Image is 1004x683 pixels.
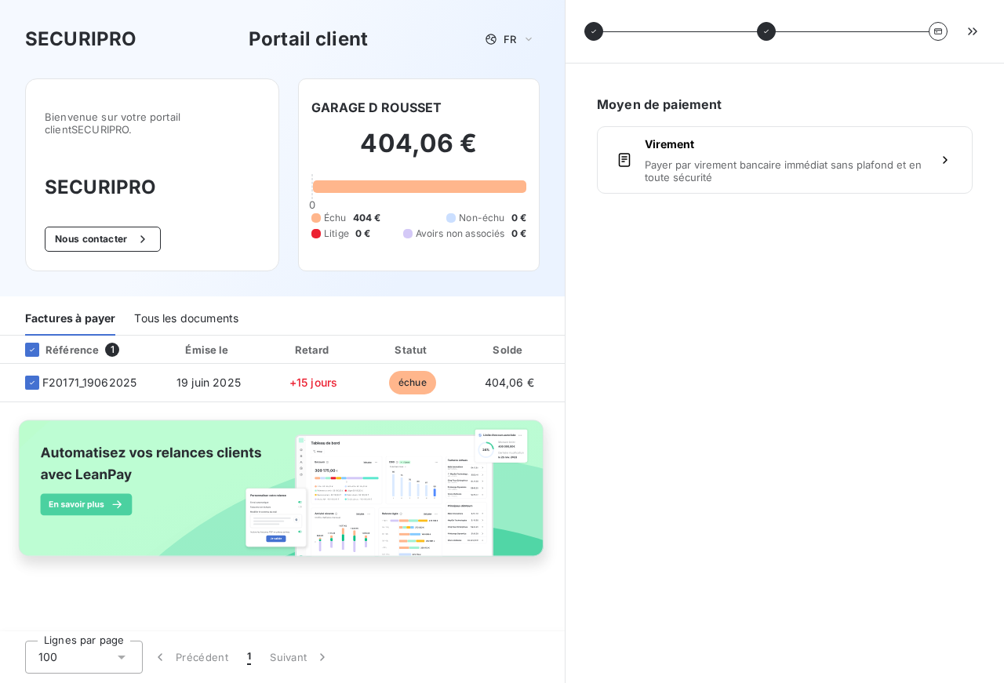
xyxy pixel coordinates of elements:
[289,376,337,389] span: +15 jours
[504,33,516,45] span: FR
[260,641,340,674] button: Suivant
[238,641,260,674] button: 1
[416,227,505,241] span: Avoirs non associés
[459,211,504,225] span: Non-échu
[157,342,260,358] div: Émise le
[311,98,442,117] h6: GARAGE D ROUSSET
[511,227,526,241] span: 0 €
[143,641,238,674] button: Précédent
[645,158,925,183] span: Payer par virement bancaire immédiat sans plafond et en toute sécurité
[247,649,251,665] span: 1
[134,303,238,336] div: Tous les documents
[45,173,260,202] h3: SECURIPRO
[42,375,136,391] span: F20171_19062025
[45,227,161,252] button: Nous contacter
[324,211,347,225] span: Échu
[13,343,99,357] div: Référence
[267,342,361,358] div: Retard
[105,343,119,357] span: 1
[45,111,260,136] span: Bienvenue sur votre portail client SECURIPRO .
[353,211,381,225] span: 404 €
[249,25,368,53] h3: Portail client
[485,376,534,389] span: 404,06 €
[597,95,973,114] h6: Moyen de paiement
[366,342,458,358] div: Statut
[511,211,526,225] span: 0 €
[355,227,370,241] span: 0 €
[311,128,526,175] h2: 404,06 €
[389,371,436,394] span: échue
[324,227,349,241] span: Litige
[645,136,925,152] span: Virement
[25,303,115,336] div: Factures à payer
[464,342,554,358] div: Solde
[25,25,136,53] h3: SECURIPRO
[38,649,57,665] span: 100
[176,376,241,389] span: 19 juin 2025
[6,412,558,579] img: banner
[309,198,315,211] span: 0
[560,342,639,358] div: PDF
